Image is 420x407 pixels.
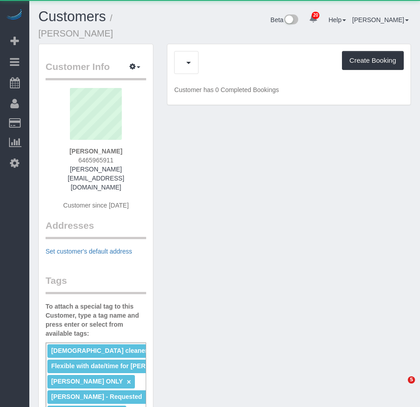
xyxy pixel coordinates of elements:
[51,378,123,385] span: [PERSON_NAME] ONLY
[51,347,162,354] span: [DEMOGRAPHIC_DATA] cleaner only
[312,12,319,19] span: 20
[69,148,122,155] strong: [PERSON_NAME]
[305,9,322,29] a: 20
[51,393,142,400] span: [PERSON_NAME] - Requested
[68,166,124,191] a: [PERSON_NAME][EMAIL_ADDRESS][DOMAIN_NAME]
[46,274,146,294] legend: Tags
[174,85,404,94] p: Customer has 0 Completed Bookings
[38,9,106,24] a: Customers
[46,302,146,338] label: To attach a special tag to this Customer, type a tag name and press enter or select from availabl...
[328,16,346,23] a: Help
[342,51,404,70] button: Create Booking
[46,248,132,255] a: Set customer's default address
[127,378,131,386] a: ×
[408,376,415,384] span: 5
[46,60,146,80] legend: Customer Info
[352,16,409,23] a: [PERSON_NAME]
[78,157,114,164] span: 6465965911
[5,9,23,22] img: Automaid Logo
[51,362,183,370] span: Flexible with date/time for [PERSON_NAME]
[283,14,298,26] img: New interface
[271,16,299,23] a: Beta
[389,376,411,398] iframe: Intercom live chat
[63,202,129,209] span: Customer since [DATE]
